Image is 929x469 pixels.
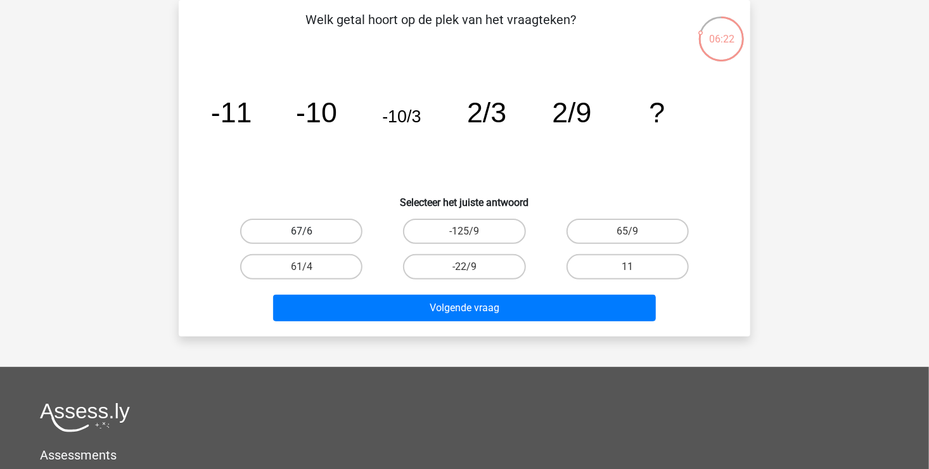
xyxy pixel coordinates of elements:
[211,96,252,128] tspan: -11
[296,96,337,128] tspan: -10
[698,15,745,47] div: 06:22
[273,295,657,321] button: Volgende vraag
[199,186,730,209] h6: Selecteer het juiste antwoord
[467,96,506,128] tspan: 2/3
[567,254,689,279] label: 11
[382,107,421,126] tspan: -10/3
[40,402,130,432] img: Assessly logo
[240,254,362,279] label: 61/4
[403,219,525,244] label: -125/9
[40,447,889,463] h5: Assessments
[567,219,689,244] label: 65/9
[403,254,525,279] label: -22/9
[552,96,591,128] tspan: 2/9
[649,96,665,128] tspan: ?
[240,219,362,244] label: 67/6
[199,10,682,48] p: Welk getal hoort op de plek van het vraagteken?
